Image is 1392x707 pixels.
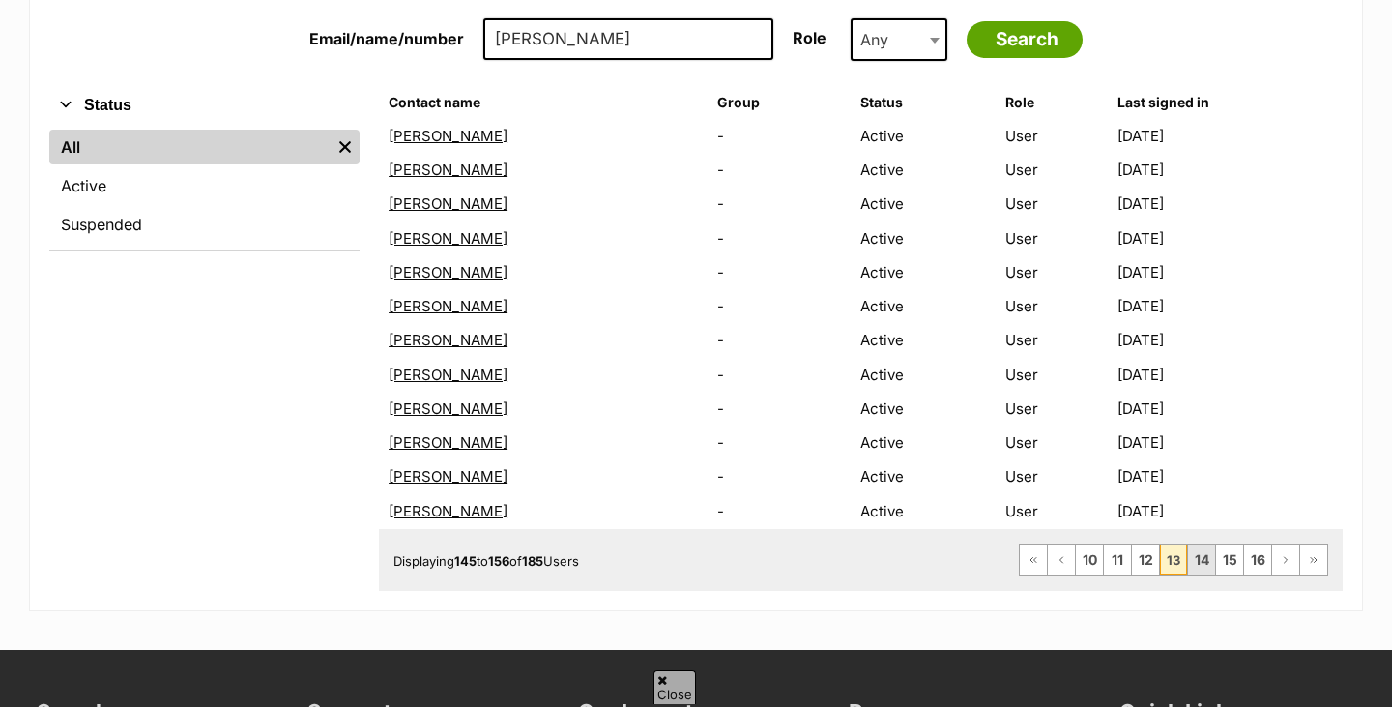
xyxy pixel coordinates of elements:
td: - [710,154,851,186]
td: [DATE] [1117,256,1341,288]
a: Page 11 [1104,545,1131,575]
td: Active [853,188,996,220]
a: Previous page [1048,545,1075,575]
a: Page 15 [1216,545,1243,575]
td: User [998,393,1116,425]
td: Active [853,120,996,152]
td: - [710,393,851,425]
td: [DATE] [1117,222,1341,254]
strong: 156 [488,553,509,569]
strong: 185 [522,553,543,569]
td: - [710,256,851,288]
td: Active [853,427,996,458]
a: Page 12 [1132,545,1159,575]
a: [PERSON_NAME] [389,263,507,281]
a: Page 10 [1076,545,1103,575]
th: Status [853,87,996,118]
a: [PERSON_NAME] [389,229,507,248]
td: - [710,460,851,492]
a: [PERSON_NAME] [389,366,507,384]
td: Active [853,154,996,186]
nav: Pagination [1019,544,1328,576]
a: Active [49,168,360,203]
a: [PERSON_NAME] [389,161,507,179]
td: Active [853,256,996,288]
td: [DATE] [1117,427,1341,458]
td: - [710,290,851,322]
td: - [710,427,851,458]
label: Email/name/number [309,29,464,48]
td: User [998,359,1116,391]
a: [PERSON_NAME] [389,127,507,145]
span: Any [851,18,947,61]
a: Last page [1300,545,1327,575]
input: Search [967,21,1083,58]
td: - [710,120,851,152]
a: First page [1020,545,1047,575]
a: [PERSON_NAME] [389,399,507,418]
td: User [998,427,1116,458]
a: [PERSON_NAME] [389,331,507,349]
a: [PERSON_NAME] [389,297,507,315]
span: Close [653,670,696,704]
td: [DATE] [1117,120,1341,152]
td: User [998,495,1116,527]
td: User [998,290,1116,322]
a: Page 14 [1188,545,1215,575]
a: Page 16 [1244,545,1271,575]
td: Active [853,324,996,356]
a: [PERSON_NAME] [389,194,507,213]
a: Suspended [49,207,360,242]
a: [PERSON_NAME] [389,467,507,486]
td: Active [853,222,996,254]
td: - [710,222,851,254]
td: [DATE] [1117,324,1341,356]
td: User [998,460,1116,492]
td: User [998,256,1116,288]
td: [DATE] [1117,154,1341,186]
th: Last signed in [1117,87,1341,118]
label: Role [793,28,826,47]
td: [DATE] [1117,460,1341,492]
td: User [998,188,1116,220]
th: Group [710,87,851,118]
td: Active [853,393,996,425]
a: All [49,130,331,164]
td: - [710,188,851,220]
th: Contact name [381,87,708,118]
td: - [710,495,851,527]
td: [DATE] [1117,495,1341,527]
a: Remove filter [331,130,360,164]
td: [DATE] [1117,393,1341,425]
div: Status [49,126,360,250]
th: Role [998,87,1116,118]
td: User [998,120,1116,152]
td: - [710,359,851,391]
td: User [998,324,1116,356]
td: Active [853,290,996,322]
td: Active [853,495,996,527]
strong: 145 [454,553,477,569]
span: Any [853,26,908,53]
td: User [998,154,1116,186]
a: [PERSON_NAME] [389,433,507,452]
td: Active [853,359,996,391]
td: [DATE] [1117,188,1341,220]
a: Next page [1272,545,1299,575]
a: [PERSON_NAME] [389,502,507,520]
td: [DATE] [1117,290,1341,322]
td: User [998,222,1116,254]
button: Status [49,93,360,118]
span: Page 13 [1160,545,1187,575]
td: - [710,324,851,356]
td: [DATE] [1117,359,1341,391]
span: Displaying to of Users [393,553,579,569]
td: Active [853,460,996,492]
